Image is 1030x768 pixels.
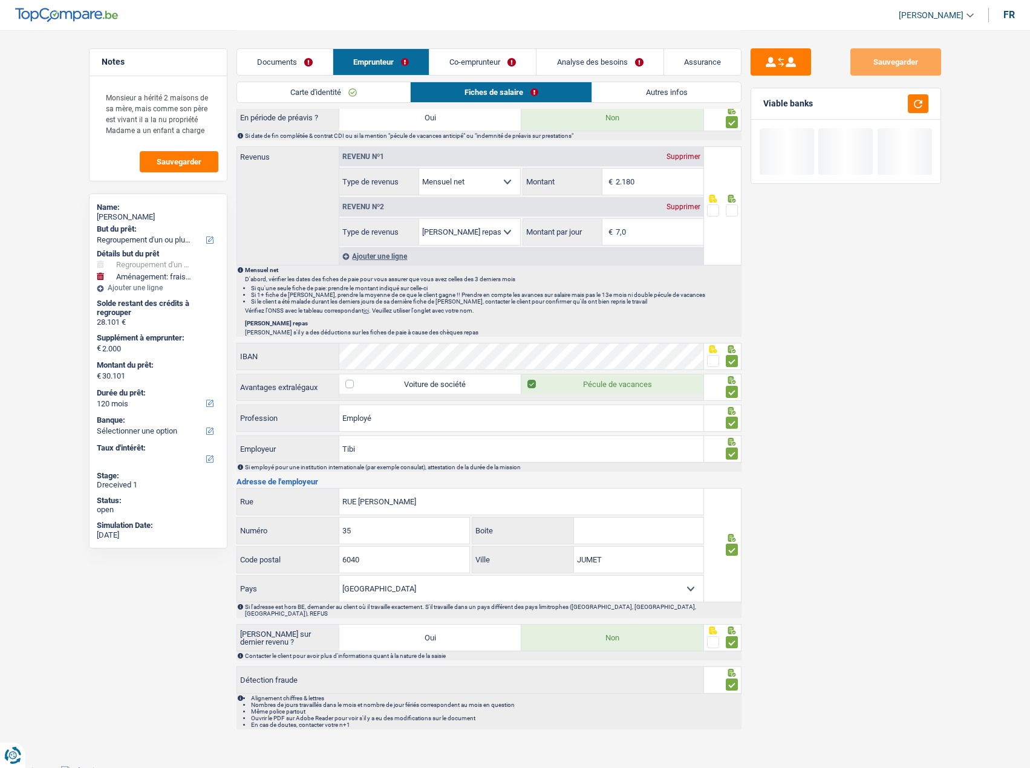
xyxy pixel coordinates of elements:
li: Alignement chiffres & lettres [251,695,740,701]
li: Nombres de jours travaillés dans le mois et nombre de jour fériés correspondent au mois en question [251,701,740,708]
a: Carte d'identité [237,82,411,102]
p: D'abord, vérifier les dates des fiches de paie pour vous assurer que vous avez celles des 3 derni... [245,276,740,282]
label: Avantages extralégaux [237,378,340,397]
label: Oui [339,105,521,131]
a: Co-emprunteur [429,49,536,75]
div: Dreceived 1 [97,480,220,490]
label: En période de préavis ? [237,108,340,128]
label: Détection fraude [236,666,705,694]
label: Boite [472,518,574,544]
label: But du prêt: [97,224,217,234]
div: Name: [97,203,220,212]
div: Supprimer [663,153,703,160]
span: Sauvegarder [157,158,201,166]
a: Fiches de salaire [411,82,592,102]
p: [PERSON_NAME] repas [245,320,740,327]
a: Emprunteur [333,49,429,75]
li: Si qu'une seule fiche de paie: prendre le montant indiqué sur celle-ci [251,285,740,291]
div: [PERSON_NAME] [97,212,220,222]
span: € [602,169,616,195]
label: Pécule de vacances [521,374,703,394]
div: fr [1003,9,1015,21]
button: Sauvegarder [850,48,941,76]
p: Mensuel net [245,267,740,273]
div: Détails but du prêt [97,249,220,259]
label: Non [521,625,703,651]
p: [PERSON_NAME] s'il y a des déductions sur les fiches de paie à cause des chèques repas [245,329,740,336]
span: [PERSON_NAME] [899,10,963,21]
div: Revenu nº1 [339,153,387,160]
label: Taux d'intérêt: [97,443,217,453]
li: En cas de doutes, contacter votre n+1 [251,721,740,728]
div: 28.101 € [97,317,220,327]
label: Ville [472,547,574,573]
label: IBAN [237,343,340,369]
label: Type de revenus [339,169,419,195]
div: Simulation Date: [97,521,220,530]
label: Non [521,105,703,131]
label: Oui [339,625,521,651]
li: Si le client a été malade durant les derniers jours de sa dernière fiche de [PERSON_NAME], contac... [251,298,740,305]
a: [PERSON_NAME] [889,5,974,25]
a: ici [363,307,369,314]
div: Revenu nº2 [339,203,387,210]
label: Montant du prêt: [97,360,217,370]
label: Employeur [237,436,340,462]
li: Ouvrir le PDF sur Adobe Reader pour voir s'il y a eu des modifications sur le document [251,715,740,721]
label: Supplément à emprunter: [97,333,217,343]
div: open [97,505,220,515]
span: € [602,219,616,245]
div: Viable banks [763,99,813,109]
label: Revenus [237,147,339,161]
div: Si employé pour une institution internationale (par exemple consulat), attestation de la durée de... [245,464,740,470]
label: Rue [237,489,340,515]
a: Assurance [664,49,741,75]
div: Ajouter une ligne [339,247,703,265]
label: Profession [237,405,340,431]
div: Ajouter une ligne [97,284,220,292]
div: Solde restant des crédits à regrouper [97,299,220,317]
img: TopCompare Logo [15,8,118,22]
div: Stage: [97,471,220,481]
label: Montant par jour [523,219,602,245]
div: [DATE] [97,530,220,540]
h5: Notes [102,57,215,67]
button: Sauvegarder [140,151,218,172]
div: Status: [97,496,220,506]
p: Vérifiez l'ONSS avec le tableau correspondant . Veuillez utiliser l'onglet avec votre nom. [245,307,740,314]
label: Numéro [237,518,339,544]
label: Code postal [237,547,339,573]
label: Montant [523,169,602,195]
a: Analyse des besoins [536,49,663,75]
div: Contacter le client pour avoir plus d'informations quant à la nature de la saisie [245,652,740,659]
div: Si date de fin complétée & contrat CDI ou si la mention "pécule de vacances anticipé" ou "indemni... [245,132,740,139]
a: Autres infos [592,82,741,102]
label: Durée du prêt: [97,388,217,398]
label: Voiture de société [339,374,521,394]
li: Même police partout [251,708,740,715]
li: Si 1+ fiche de [PERSON_NAME], prendre la moyenne de ce que le client gagne !! Prendre en compte l... [251,291,740,298]
span: € [97,371,101,381]
label: [PERSON_NAME] sur dernier revenu ? [237,628,340,648]
label: Type de revenus [339,219,419,245]
div: Supprimer [663,203,703,210]
span: € [97,343,101,353]
h3: Adresse de l'employeur [236,478,742,486]
label: Banque: [97,415,217,425]
a: Documents [237,49,333,75]
label: Pays [237,576,340,602]
div: Si l'adresse est hors BE, demander au client où il travaille exactement. S'il travaille dans un p... [245,604,740,617]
